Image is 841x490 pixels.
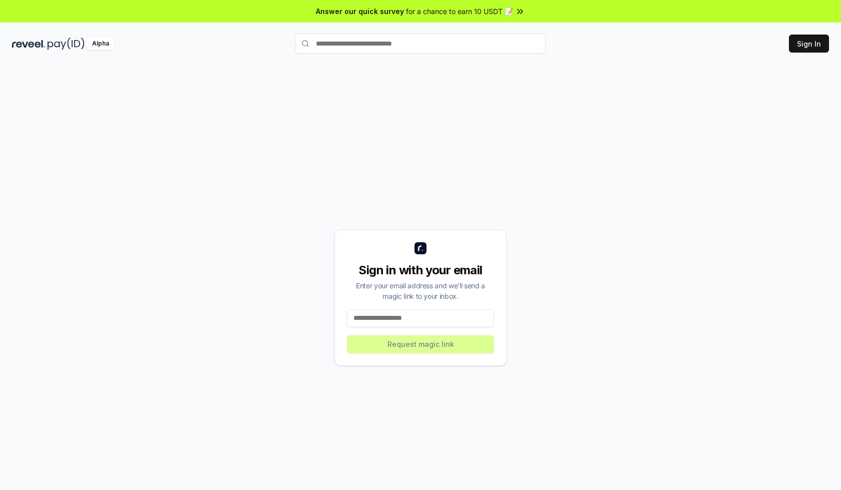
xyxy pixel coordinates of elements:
[406,6,513,17] span: for a chance to earn 10 USDT 📝
[347,280,494,301] div: Enter your email address and we’ll send a magic link to your inbox.
[48,38,85,50] img: pay_id
[414,242,427,254] img: logo_small
[789,35,829,53] button: Sign In
[87,38,115,50] div: Alpha
[12,38,46,50] img: reveel_dark
[316,6,404,17] span: Answer our quick survey
[347,262,494,278] div: Sign in with your email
